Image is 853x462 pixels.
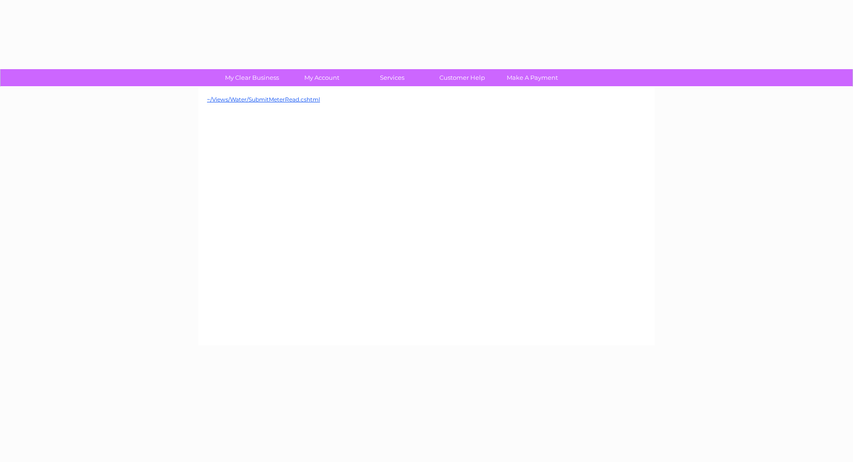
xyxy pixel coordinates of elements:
[284,69,360,86] a: My Account
[207,96,320,103] a: ~/Views/Water/SubmitMeterRead.cshtml
[214,69,290,86] a: My Clear Business
[494,69,570,86] a: Make A Payment
[354,69,430,86] a: Services
[424,69,500,86] a: Customer Help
